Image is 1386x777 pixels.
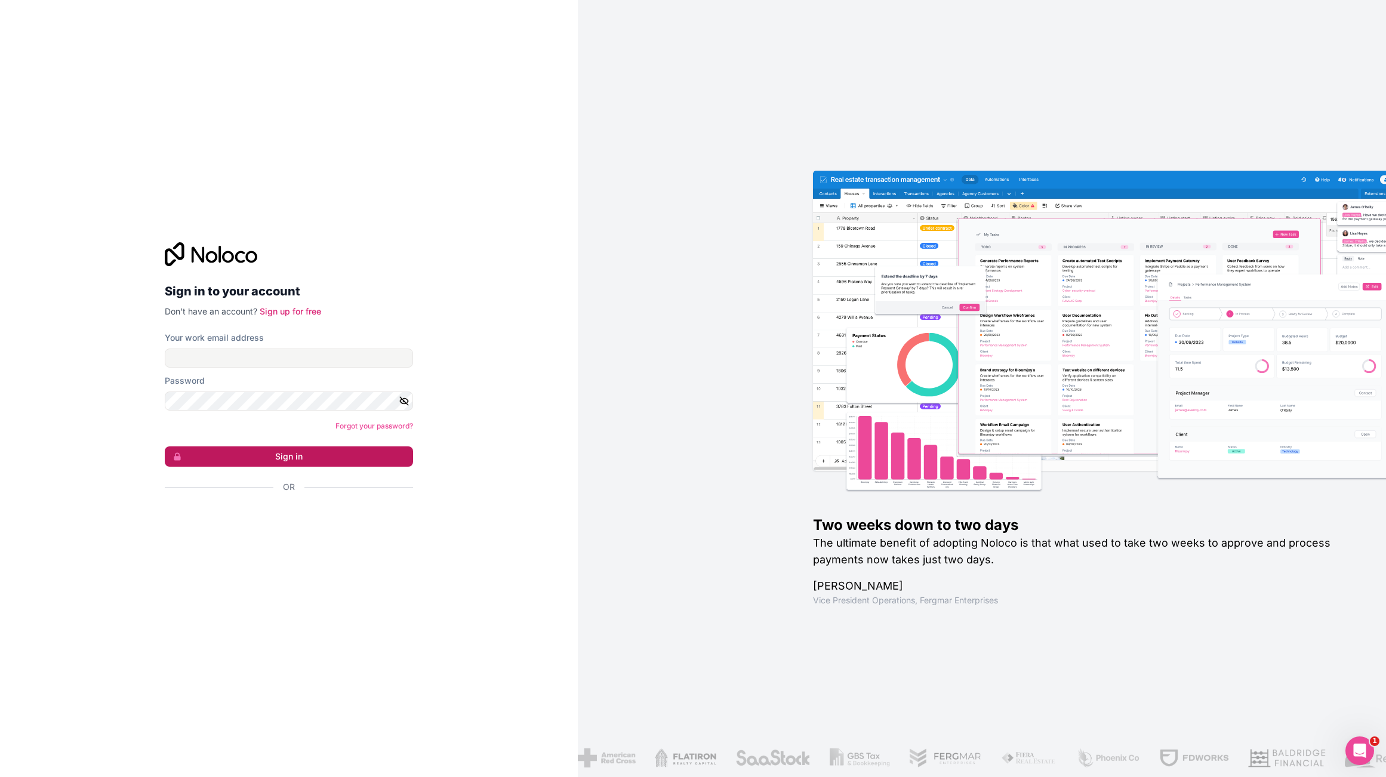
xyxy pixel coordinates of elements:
[165,375,205,387] label: Password
[813,578,1348,594] h1: [PERSON_NAME]
[813,594,1348,606] h1: Vice President Operations , Fergmar Enterprises
[1158,748,1228,767] img: /assets/fdworks-Bi04fVtw.png
[283,481,295,493] span: Or
[159,506,409,532] iframe: Sign in with Google Button
[734,748,809,767] img: /assets/saastock-C6Zbiodz.png
[1370,736,1379,746] span: 1
[813,535,1348,568] h2: The ultimate benefit of adopting Noloco is that what used to take two weeks to approve and proces...
[165,280,413,302] h2: Sign in to your account
[813,516,1348,535] h1: Two weeks down to two days
[828,748,889,767] img: /assets/gbstax-C-GtDUiK.png
[908,748,981,767] img: /assets/fergmar-CudnrXN5.png
[260,306,321,316] a: Sign up for free
[335,421,413,430] a: Forgot your password?
[165,391,413,411] input: Password
[1000,748,1056,767] img: /assets/fiera-fwj2N5v4.png
[1074,748,1139,767] img: /assets/phoenix-BREaitsQ.png
[165,349,413,368] input: Email address
[165,306,257,316] span: Don't have an account?
[165,332,264,344] label: Your work email address
[1345,736,1374,765] iframe: Intercom live chat
[1246,748,1324,767] img: /assets/baldridge-DxmPIwAm.png
[653,748,715,767] img: /assets/flatiron-C8eUkumj.png
[576,748,634,767] img: /assets/american-red-cross-BAupjrZR.png
[165,446,413,467] button: Sign in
